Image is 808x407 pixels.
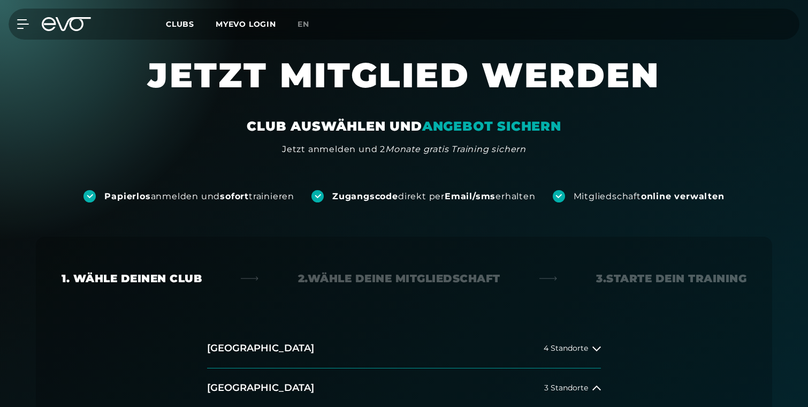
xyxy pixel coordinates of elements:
[332,191,398,201] strong: Zugangscode
[445,191,496,201] strong: Email/sms
[104,191,294,202] div: anmelden und trainieren
[596,271,746,286] div: 3. Starte dein Training
[544,344,588,352] span: 4 Standorte
[574,191,725,202] div: Mitgliedschaft
[83,54,725,118] h1: JETZT MITGLIED WERDEN
[166,19,194,29] span: Clubs
[62,271,202,286] div: 1. Wähle deinen Club
[220,191,249,201] strong: sofort
[104,191,150,201] strong: Papierlos
[207,342,314,355] h2: [GEOGRAPHIC_DATA]
[298,271,500,286] div: 2. Wähle deine Mitgliedschaft
[247,118,561,135] div: CLUB AUSWÄHLEN UND
[385,144,526,154] em: Monate gratis Training sichern
[207,329,601,368] button: [GEOGRAPHIC_DATA]4 Standorte
[298,18,322,31] a: en
[282,143,526,156] div: Jetzt anmelden und 2
[166,19,216,29] a: Clubs
[216,19,276,29] a: MYEVO LOGIN
[544,384,588,392] span: 3 Standorte
[422,118,561,134] em: ANGEBOT SICHERN
[332,191,535,202] div: direkt per erhalten
[207,381,314,395] h2: [GEOGRAPHIC_DATA]
[641,191,725,201] strong: online verwalten
[298,19,309,29] span: en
